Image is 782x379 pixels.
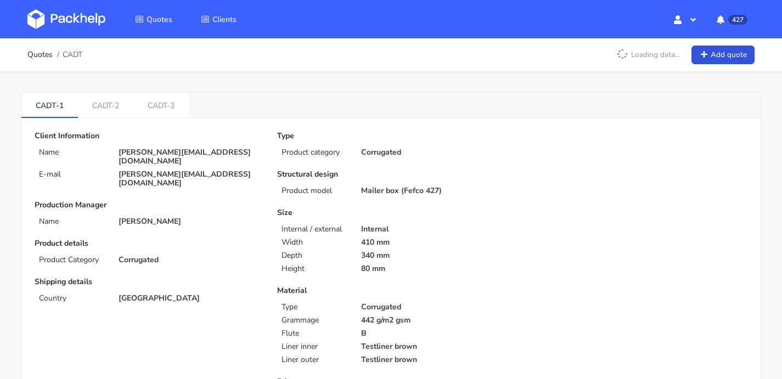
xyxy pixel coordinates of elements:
[361,342,505,351] p: Testliner brown
[277,286,504,295] p: Material
[35,239,262,248] p: Product details
[361,148,505,157] p: Corrugated
[361,316,505,325] p: 442 g/m2 gsm
[39,170,105,179] p: E-mail
[611,46,685,64] p: Loading data...
[708,9,755,29] button: 427
[27,9,105,29] img: Dashboard
[282,238,348,247] p: Width
[27,50,53,59] a: Quotes
[282,316,348,325] p: Grammage
[119,148,262,166] p: [PERSON_NAME][EMAIL_ADDRESS][DOMAIN_NAME]
[35,132,262,140] p: Client Information
[35,278,262,286] p: Shipping details
[282,264,348,273] p: Height
[27,44,82,66] nav: breadcrumb
[212,14,237,25] span: Clients
[119,217,262,226] p: [PERSON_NAME]
[361,264,505,273] p: 80 mm
[282,148,348,157] p: Product category
[133,93,189,117] a: CADT-3
[361,251,505,260] p: 340 mm
[691,46,755,65] a: Add quote
[277,208,504,217] p: Size
[119,256,262,264] p: Corrugated
[147,14,172,25] span: Quotes
[277,132,504,140] p: Type
[361,303,505,312] p: Corrugated
[21,93,78,117] a: CADT-1
[282,355,348,364] p: Liner outer
[39,294,105,303] p: Country
[361,329,505,338] p: B
[122,9,185,29] a: Quotes
[39,148,105,157] p: Name
[39,256,105,264] p: Product Category
[63,50,82,59] span: CADT
[361,225,505,234] p: Internal
[282,225,348,234] p: Internal / external
[282,342,348,351] p: Liner inner
[728,15,747,25] span: 427
[361,186,505,195] p: Mailer box (Fefco 427)
[35,201,262,210] p: Production Manager
[277,170,504,179] p: Structural design
[361,355,505,364] p: Testliner brown
[78,93,133,117] a: CADT-2
[282,329,348,338] p: Flute
[119,294,262,303] p: [GEOGRAPHIC_DATA]
[282,303,348,312] p: Type
[119,170,262,188] p: [PERSON_NAME][EMAIL_ADDRESS][DOMAIN_NAME]
[361,238,505,247] p: 410 mm
[282,186,348,195] p: Product model
[188,9,250,29] a: Clients
[39,217,105,226] p: Name
[282,251,348,260] p: Depth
